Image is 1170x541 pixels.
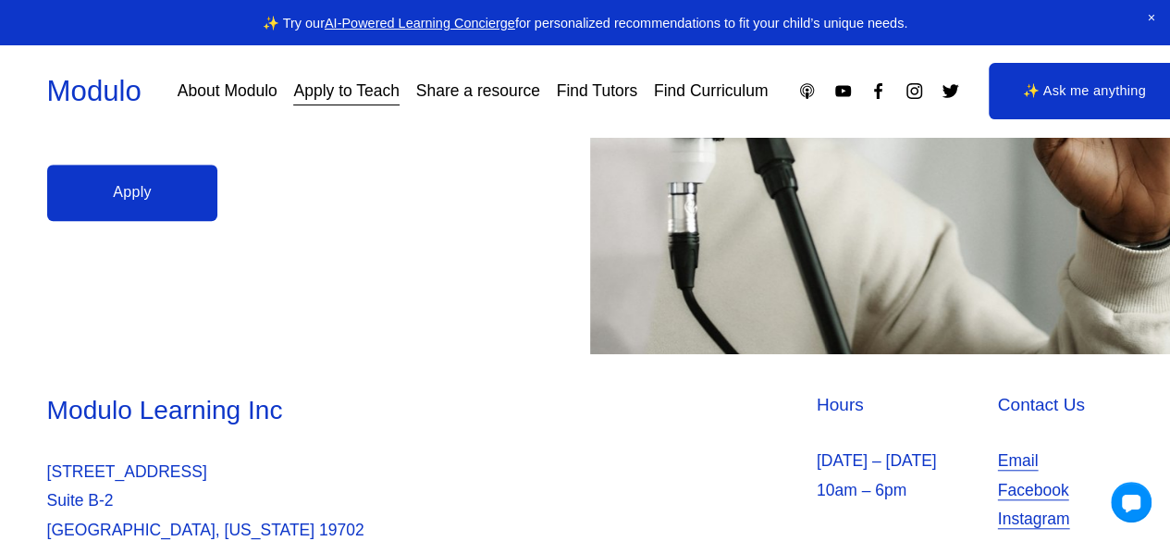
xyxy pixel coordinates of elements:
a: About Modulo [178,75,277,107]
h4: Contact Us [998,393,1124,417]
h4: Hours [817,393,988,417]
a: Apple Podcasts [797,81,817,101]
a: Facebook [868,81,888,101]
a: YouTube [833,81,853,101]
p: [DATE] – [DATE] 10am – 6pm [817,447,988,505]
a: Apply to Teach [293,75,399,107]
a: Find Tutors [557,75,638,107]
a: Find Curriculum [654,75,769,107]
a: Modulo [47,75,142,107]
a: AI-Powered Learning Concierge [325,16,515,31]
a: Instagram [905,81,924,101]
h3: Modulo Learning Inc [47,393,580,428]
a: Facebook [998,476,1069,506]
a: Apply [47,165,218,221]
a: Instagram [998,505,1070,535]
a: Share a resource [416,75,540,107]
a: Twitter [941,81,960,101]
a: Email [998,447,1039,476]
